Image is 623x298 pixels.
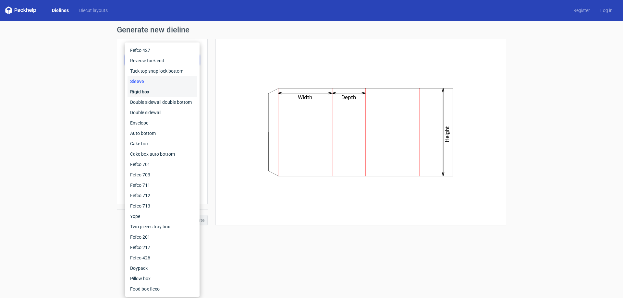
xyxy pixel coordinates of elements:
div: Pillow box [128,273,197,284]
div: Fefco 701 [128,159,197,170]
div: Yope [128,211,197,221]
div: Fefco 217 [128,242,197,253]
text: Width [298,94,312,101]
div: Fefco 426 [128,253,197,263]
div: Doypack [128,263,197,273]
div: Cake box [128,138,197,149]
div: Reverse tuck end [128,55,197,66]
div: Rigid box [128,87,197,97]
div: Fefco 711 [128,180,197,190]
div: Auto bottom [128,128,197,138]
div: Fefco 201 [128,232,197,242]
div: Double sidewall double bottom [128,97,197,107]
a: Dielines [47,7,74,14]
div: Sleeve [128,76,197,87]
div: Food box flexo [128,284,197,294]
div: Tuck top snap lock bottom [128,66,197,76]
div: Fefco 427 [128,45,197,55]
div: Cake box auto bottom [128,149,197,159]
a: Register [568,7,595,14]
div: Two pieces tray box [128,221,197,232]
a: Log in [595,7,618,14]
h1: Generate new dieline [117,26,506,34]
div: Envelope [128,118,197,128]
text: Depth [342,94,356,101]
a: Diecut layouts [74,7,113,14]
text: Height [444,126,451,142]
div: Fefco 713 [128,201,197,211]
div: Fefco 703 [128,170,197,180]
div: Fefco 712 [128,190,197,201]
div: Double sidewall [128,107,197,118]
